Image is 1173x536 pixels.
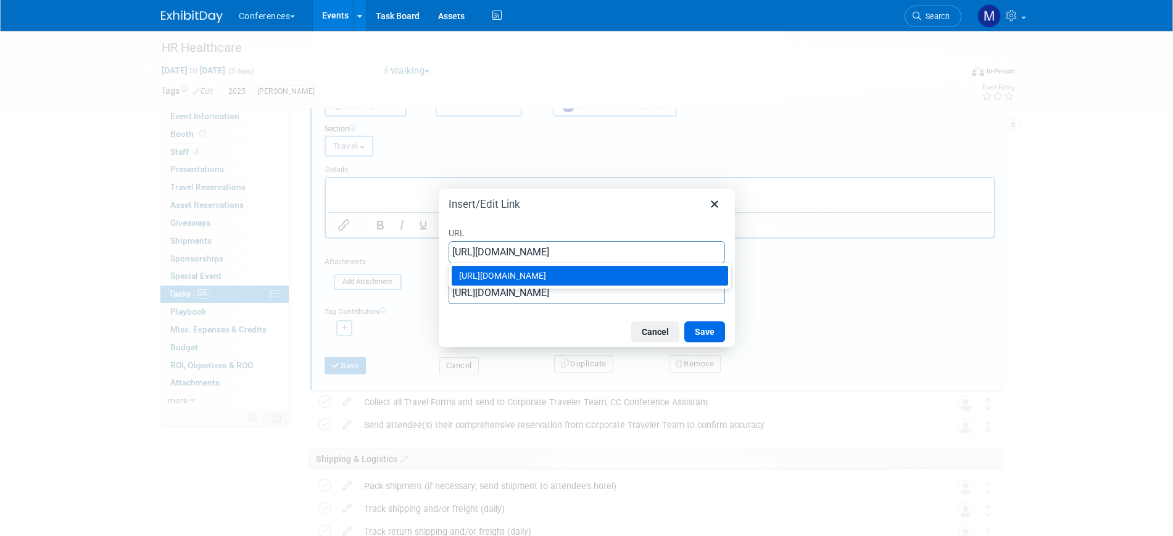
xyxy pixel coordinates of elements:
[449,197,520,211] h1: Insert/Edit Link
[905,6,961,27] a: Search
[161,10,223,23] img: ExhibitDay
[684,321,725,342] button: Save
[977,4,1001,28] img: Marygrace LeGros
[631,321,679,342] button: Cancel
[704,194,725,215] button: Close
[7,5,662,17] body: Rich Text Area. Press ALT-0 for help.
[459,268,723,283] div: [URL][DOMAIN_NAME]
[452,266,728,286] div: https://book.passkey.com/event/50955221/owner/251/home?utm_campaign=296247678
[921,12,950,21] span: Search
[449,225,725,241] label: URL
